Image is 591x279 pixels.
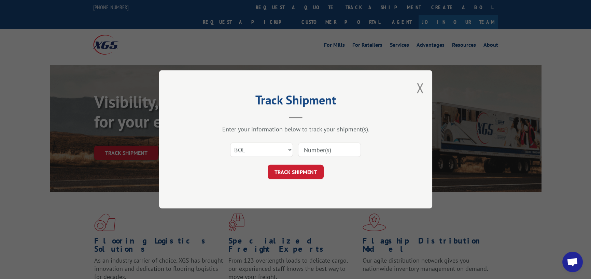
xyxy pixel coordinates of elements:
[416,79,424,97] button: Close modal
[562,252,583,272] a: Open chat
[193,95,398,108] h2: Track Shipment
[193,126,398,133] div: Enter your information below to track your shipment(s).
[268,165,324,179] button: TRACK SHIPMENT
[298,143,361,157] input: Number(s)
